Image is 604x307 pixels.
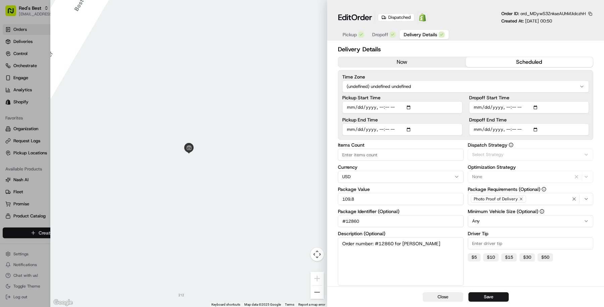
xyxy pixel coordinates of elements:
[7,27,122,37] p: Welcome 👋
[342,117,462,122] label: Pickup End Time
[468,193,594,205] button: Photo Proof of Delivery
[540,209,544,214] button: Minimum Vehicle Size (Optional)
[404,31,437,38] span: Delivery Details
[468,187,594,192] label: Package Requirements (Optional)
[285,303,294,306] a: Terms (opens in new tab)
[468,253,481,261] button: $5
[56,122,58,127] span: •
[14,64,26,76] img: 4281594248423_2fcf9dad9f2a874258b8_72.png
[7,87,45,92] div: Past conversations
[338,193,464,205] input: Enter package value
[21,104,54,109] span: [PERSON_NAME]
[310,286,324,299] button: Zoom out
[351,12,372,23] span: Order
[468,231,594,236] label: Driver Tip
[469,117,589,122] label: Dropoff End Time
[310,248,324,261] button: Map camera controls
[372,31,388,38] span: Dropoff
[47,166,81,171] a: Powered byPylon
[468,237,594,249] input: Enter driver tip
[7,115,17,126] img: Zach Benton
[338,57,466,67] button: now
[56,104,58,109] span: •
[104,86,122,94] button: See all
[338,215,464,227] input: Enter package identifier
[338,143,464,147] label: Items Count
[54,147,110,159] a: 💻API Documentation
[30,64,110,70] div: Start new chat
[519,253,535,261] button: $30
[342,74,589,79] label: Time Zone
[30,70,92,76] div: We're available if you need us!
[67,166,81,171] span: Pylon
[468,165,594,169] label: Optimization Strategy
[7,97,17,108] img: Masood Aslam
[114,66,122,74] button: Start new chat
[417,12,428,23] a: Shopify
[298,303,325,306] a: Report a map error
[501,253,517,261] button: $15
[57,150,62,156] div: 💻
[501,11,586,17] p: Order ID:
[525,18,552,24] span: [DATE] 00:50
[338,187,464,192] label: Package Value
[343,31,357,38] span: Pickup
[7,64,19,76] img: 1736555255976-a54dd68f-1ca7-489b-9aae-adbdc363a1c4
[418,13,426,21] img: Shopify
[310,272,324,285] button: Zoom in
[7,150,12,156] div: 📗
[538,253,553,261] button: $50
[338,12,372,23] h1: Edit
[468,292,509,302] button: Save
[59,104,73,109] span: [DATE]
[52,298,74,307] img: Google
[501,18,552,24] p: Created At:
[7,6,20,20] img: Nash
[474,196,518,202] span: Photo Proof of Delivery
[338,149,464,161] input: Enter items count
[52,298,74,307] a: Open this area in Google Maps (opens a new window)
[468,143,594,147] label: Dispatch Strategy
[423,292,463,302] button: Close
[244,303,281,306] span: Map data ©2025 Google
[17,43,121,50] input: Got a question? Start typing here...
[211,302,240,307] button: Keyboard shortcuts
[342,95,462,100] label: Pickup Start Time
[338,237,464,286] textarea: Order number: #12860 for [PERSON_NAME]
[63,150,108,156] span: API Documentation
[13,150,51,156] span: Knowledge Base
[466,57,593,67] button: scheduled
[468,209,594,214] label: Minimum Vehicle Size (Optional)
[338,45,593,54] h2: Delivery Details
[469,95,589,100] label: Dropoff Start Time
[59,122,73,127] span: [DATE]
[542,187,546,192] button: Package Requirements (Optional)
[21,122,54,127] span: [PERSON_NAME]
[520,11,586,16] span: ord_MDywS3ZnkseAUhMJidczhH
[483,253,499,261] button: $10
[4,147,54,159] a: 📗Knowledge Base
[338,231,464,236] label: Description (Optional)
[378,13,414,21] div: Dispatched
[338,209,464,214] label: Package Identifier (Optional)
[509,143,513,147] button: Dispatch Strategy
[338,165,464,169] label: Currency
